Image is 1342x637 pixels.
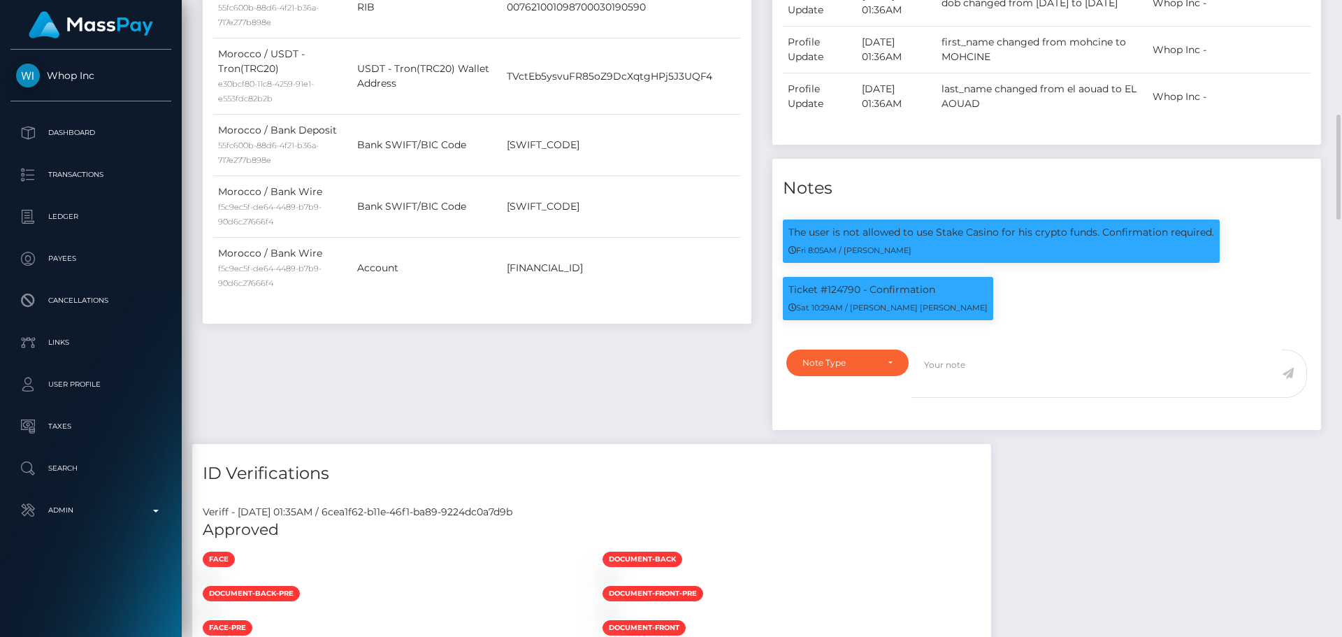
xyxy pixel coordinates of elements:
[203,461,981,486] h4: ID Verifications
[502,38,741,115] td: TVctEb5ysvuFR85oZ9DcXqtgHPj5J3UQF4
[502,176,741,238] td: [SWIFT_CODE]
[218,141,319,165] small: 55fc600b-88d6-4f21-b36a-717e277b898e
[352,238,502,299] td: Account
[352,115,502,176] td: Bank SWIFT/BIC Code
[10,115,171,150] a: Dashboard
[203,620,252,636] span: face-pre
[218,79,314,103] small: e30bcf80-11c8-4259-91e1-e553fdc82b2b
[16,290,166,311] p: Cancellations
[203,586,300,601] span: document-back-pre
[10,283,171,318] a: Cancellations
[16,416,166,437] p: Taxes
[10,199,171,234] a: Ledger
[937,73,1148,120] td: last_name changed from el aouad to EL AOUAD
[788,245,911,255] small: Fri 8:05AM / [PERSON_NAME]
[788,282,988,297] p: Ticket #124790 - Confirmation
[603,573,614,585] img: 14f96aa4-60aa-47d8-8c4b-576212c6368e
[213,176,352,238] td: Morocco / Bank Wire
[192,505,991,520] div: Veriff - [DATE] 01:35AM / 6cea1f62-b11e-46f1-ba89-9224dc0a7d9b
[213,38,352,115] td: Morocco / USDT - Tron(TRC20)
[16,374,166,395] p: User Profile
[502,115,741,176] td: [SWIFT_CODE]
[203,520,981,541] h5: Approved
[29,11,153,38] img: MassPay Logo
[1148,73,1311,120] td: Whop Inc -
[10,325,171,360] a: Links
[203,608,214,619] img: fd448caf-baf8-4c3b-a012-388764647858
[352,176,502,238] td: Bank SWIFT/BIC Code
[16,206,166,227] p: Ledger
[10,451,171,486] a: Search
[16,500,166,521] p: Admin
[10,69,171,82] span: Whop Inc
[16,332,166,353] p: Links
[218,264,322,288] small: f5c9ec5f-de64-4489-b7b9-90d6c27666f4
[203,552,235,567] span: face
[16,248,166,269] p: Payees
[203,573,214,585] img: e9388328-d8bf-4ed8-8902-a226af5140e9
[603,608,614,619] img: 8f43ebf7-2c94-491d-856b-5c2790807760
[10,157,171,192] a: Transactions
[1148,27,1311,73] td: Whop Inc -
[783,176,1311,201] h4: Notes
[10,493,171,528] a: Admin
[783,73,857,120] td: Profile Update
[218,202,322,227] small: f5c9ec5f-de64-4489-b7b9-90d6c27666f4
[937,27,1148,73] td: first_name changed from mohcine to MOHCINE
[10,241,171,276] a: Payees
[783,27,857,73] td: Profile Update
[352,38,502,115] td: USDT - Tron(TRC20) Wallet Address
[218,3,319,27] small: 55fc600b-88d6-4f21-b36a-717e277b898e
[603,586,703,601] span: document-front-pre
[502,238,741,299] td: [FINANCIAL_ID]
[857,27,937,73] td: [DATE] 01:36AM
[788,225,1214,240] p: The user is not allowed to use Stake Casino for his crypto funds. Confirmation required.
[16,64,40,87] img: Whop Inc
[16,164,166,185] p: Transactions
[857,73,937,120] td: [DATE] 01:36AM
[10,409,171,444] a: Taxes
[802,357,876,368] div: Note Type
[603,620,686,636] span: document-front
[213,115,352,176] td: Morocco / Bank Deposit
[788,303,988,313] small: Sat 10:29AM / [PERSON_NAME] [PERSON_NAME]
[10,367,171,402] a: User Profile
[213,238,352,299] td: Morocco / Bank Wire
[16,122,166,143] p: Dashboard
[603,552,682,567] span: document-back
[16,458,166,479] p: Search
[786,350,909,376] button: Note Type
